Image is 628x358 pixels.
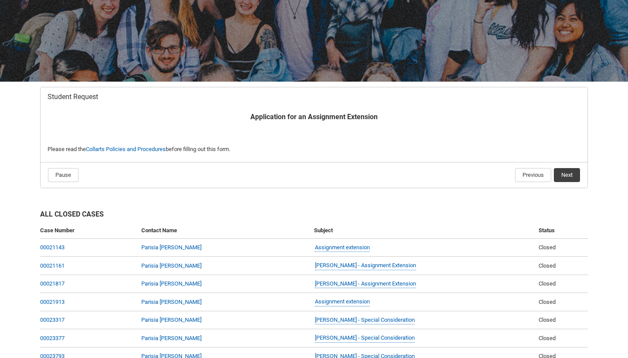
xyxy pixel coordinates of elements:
a: 00023317 [40,317,65,323]
a: [PERSON_NAME] - Assignment Extension [315,279,416,289]
b: Application for an Assignment Extension [250,113,378,121]
button: Next [554,168,580,182]
a: Parisia [PERSON_NAME] [141,335,201,341]
a: [PERSON_NAME] - Special Consideration [315,316,415,325]
a: 00021913 [40,299,65,305]
a: Parisia [PERSON_NAME] [141,280,201,287]
a: 00021817 [40,280,65,287]
a: Assignment extension [315,243,370,252]
th: Case Number [40,223,138,239]
a: Parisia [PERSON_NAME] [141,244,201,251]
a: [PERSON_NAME] - Assignment Extension [315,261,416,270]
span: Closed [539,299,556,305]
p: Please read the before filling out this form. [48,145,580,154]
button: Pause [48,168,78,182]
a: 00021161 [40,262,65,269]
span: Closed [539,317,556,323]
span: Closed [539,262,556,269]
span: Closed [539,244,556,251]
article: Redu_Student_Request flow [40,87,588,188]
span: Student Request [48,93,98,101]
a: Parisia [PERSON_NAME] [141,317,201,323]
a: Assignment extension [315,297,370,306]
button: Previous [515,168,551,182]
span: Closed [539,280,556,287]
a: Collarts Policies and Procedures [86,146,166,152]
h2: All Closed Cases [40,209,588,223]
th: Subject [311,223,535,239]
a: 00021143 [40,244,65,251]
a: [PERSON_NAME] - Special Consideration [315,334,415,343]
th: Status [535,223,588,239]
th: Contact Name [138,223,311,239]
span: Closed [539,335,556,341]
a: Parisia [PERSON_NAME] [141,262,201,269]
a: Parisia [PERSON_NAME] [141,299,201,305]
a: 00023377 [40,335,65,341]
